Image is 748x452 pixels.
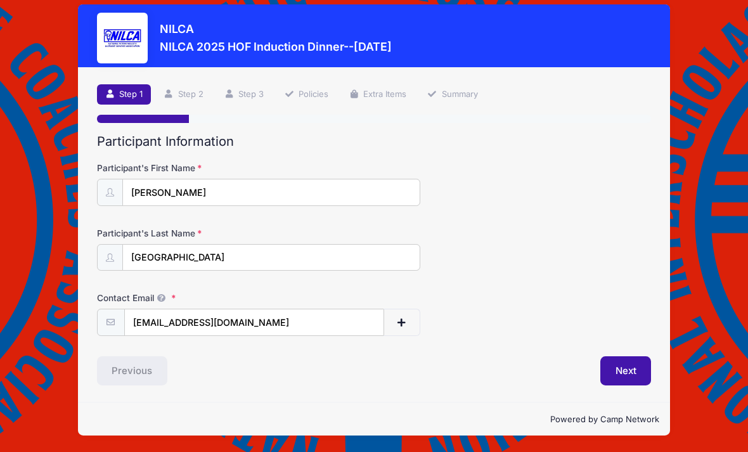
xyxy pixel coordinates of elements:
[122,244,420,271] input: Participant's Last Name
[97,292,282,304] label: Contact Email
[216,84,272,105] a: Step 3
[341,84,415,105] a: Extra Items
[160,22,392,36] h3: NILCA
[89,413,660,426] p: Powered by Camp Network
[97,227,282,240] label: Participant's Last Name
[124,309,384,336] input: email@email.com
[419,84,486,105] a: Summary
[600,356,652,385] button: Next
[97,134,652,149] h2: Participant Information
[97,162,282,174] label: Participant's First Name
[276,84,337,105] a: Policies
[97,84,152,105] a: Step 1
[155,84,212,105] a: Step 2
[122,179,420,206] input: Participant's First Name
[160,40,392,53] h3: NILCA 2025 HOF Induction Dinner--[DATE]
